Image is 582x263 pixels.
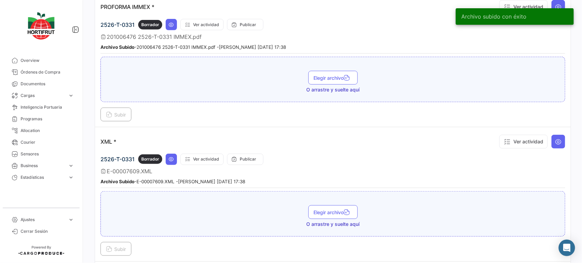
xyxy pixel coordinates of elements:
[5,148,77,160] a: Sensores
[21,217,65,223] span: Ajustes
[68,217,74,223] span: expand_more
[21,57,74,64] span: Overview
[107,33,202,40] span: 201006476 2526-T-0331 IMMEX.pdf
[68,174,74,180] span: expand_more
[227,19,263,30] button: Publicar
[5,66,77,78] a: Órdenes de Compra
[314,75,352,81] span: Elegir archivo
[308,71,358,85] button: Elegir archivo
[68,163,74,169] span: expand_more
[141,156,159,162] span: Borrador
[21,128,74,134] span: Allocation
[21,151,74,157] span: Sensores
[5,136,77,148] a: Courier
[100,179,134,184] b: Archivo Subido
[306,86,359,93] span: O arrastre y suelte aquí
[559,240,575,256] div: Abrir Intercom Messenger
[100,242,131,256] button: Subir
[180,19,224,30] button: Ver actividad
[106,246,126,252] span: Subir
[21,163,65,169] span: Business
[306,221,359,228] span: O arrastre y suelte aquí
[100,21,135,28] span: 2526-T-0331
[100,156,135,163] span: 2526-T-0331
[5,125,77,136] a: Allocation
[100,108,131,121] button: Subir
[314,209,352,215] span: Elegir archivo
[21,116,74,122] span: Programas
[21,92,65,99] span: Cargas
[5,101,77,113] a: Inteligencia Portuaria
[461,13,526,20] span: Archivo subido con éxito
[5,78,77,90] a: Documentos
[308,205,358,219] button: Elegir archivo
[100,3,154,10] p: PROFORMA IMMEX *
[180,154,224,165] button: Ver actividad
[106,112,126,118] span: Subir
[227,154,263,165] button: Publicar
[107,168,152,175] span: E-00007609.XML
[24,8,58,44] img: logo-hortifrut.svg
[499,135,548,149] button: Ver actividad
[21,81,74,87] span: Documentos
[100,179,245,184] small: - E-00007609.XML - [PERSON_NAME] [DATE] 17:38
[5,55,77,66] a: Overview
[100,138,116,145] p: XML *
[21,104,74,110] span: Inteligencia Portuaria
[21,69,74,75] span: Órdenes de Compra
[21,139,74,145] span: Courier
[21,174,65,180] span: Estadísticas
[21,228,74,234] span: Cerrar Sesión
[100,44,134,50] b: Archivo Subido
[5,113,77,125] a: Programas
[100,44,286,50] small: - 201006476 2526-T-0331 IMMEX.pdf - [PERSON_NAME] [DATE] 17:38
[141,22,159,28] span: Borrador
[68,92,74,99] span: expand_more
